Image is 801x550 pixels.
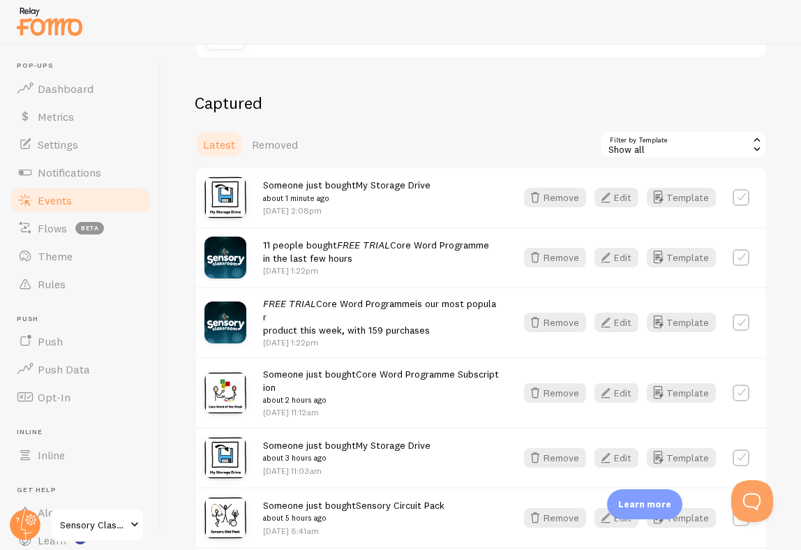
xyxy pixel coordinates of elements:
p: [DATE] 11:03am [263,465,431,477]
span: Flows [38,221,67,235]
a: Edit [594,508,647,528]
small: about 1 minute ago [263,192,431,205]
img: shopifyproductandcollectionimage_967fdfd7-4f4e-4570-88af-d10a59082236_small.png [204,437,246,479]
img: 11_ffe9c1d8-b483-4889-8130-977f41420777_small.png [204,497,246,539]
a: Dashboard [8,75,152,103]
button: Remove [524,383,586,403]
img: shopifyproductandcollectionimage_967fdfd7-4f4e-4570-88af-d10a59082236_small.png [204,177,246,218]
img: 10_1ad95857-0e09-4e3d-ad68-065e5c5e8c11_small.png [204,372,246,414]
span: Latest [203,137,235,151]
span: Dashboard [38,82,93,96]
button: Remove [524,188,586,207]
span: Inline [17,428,152,437]
em: FREE TRIAL [263,297,316,310]
a: FREE TRIALCore Word Programme [263,297,415,310]
img: YellowModernCopywritingTutorialYouTubeThumbnail_InstagramPost_Square_1200x1200px_small.png [204,237,246,278]
span: Alerts [38,505,68,519]
span: beta [75,222,104,235]
button: Template [647,248,716,267]
a: Flows beta [8,214,152,242]
button: Template [647,508,716,528]
a: Opt-In [8,383,152,411]
a: Push [8,327,152,355]
a: Alerts [8,498,152,526]
span: Push [38,334,63,348]
span: Theme [38,249,73,263]
div: Learn more [607,489,682,519]
a: Edit [594,448,647,468]
span: Events [38,193,72,207]
img: YellowModernCopywritingTutorialYouTubeThumbnail_InstagramPost_Square_1200x1200px_small.png [204,302,246,343]
a: Latest [195,131,244,158]
button: Template [647,383,716,403]
a: My Storage Drive [356,439,431,452]
span: Get Help [17,486,152,495]
span: Someone just bought [263,499,444,525]
a: Notifications [8,158,152,186]
button: Remove [524,248,586,267]
a: My Storage Drive [356,179,431,191]
span: Notifications [38,165,101,179]
span: Someone just bought [263,179,431,205]
div: Show all [600,131,768,158]
button: Template [647,448,716,468]
span: Pop-ups [17,61,152,70]
img: fomo-relay-logo-orange.svg [15,3,84,39]
em: FREE TRIAL [337,239,390,251]
span: Removed [252,137,298,151]
a: Sensory Classroom [50,508,144,542]
a: Edit [594,248,647,267]
a: Events [8,186,152,214]
a: Core Word Programme Subscription [263,368,499,394]
span: Settings [38,137,78,151]
button: Edit [594,313,638,332]
small: about 3 hours ago [263,452,431,464]
a: Metrics [8,103,152,131]
span: is our most popular product this week, with 159 purchases [263,297,496,337]
small: about 5 hours ago [263,512,444,524]
a: FREE TRIALCore Word Programme [337,239,489,251]
span: Push Data [38,362,90,376]
span: Someone just bought [263,439,431,465]
a: Edit [594,188,647,207]
button: Edit [594,383,638,403]
span: Sensory Classroom [60,516,126,533]
button: Edit [594,508,638,528]
a: Rules [8,270,152,298]
span: Someone just bought [263,368,499,407]
button: Remove [524,313,586,332]
a: Template [647,313,716,332]
a: Edit [594,313,647,332]
h2: Captured [195,92,768,114]
p: [DATE] 1:22pm [263,336,499,348]
small: about 2 hours ago [263,394,499,406]
a: Sensory Circuit Pack [356,499,444,512]
span: 11 people bought in the last few hours [263,239,489,265]
a: Edit [594,383,647,403]
p: [DATE] 2:08pm [263,205,431,216]
p: [DATE] 1:22pm [263,265,489,276]
span: Rules [38,277,66,291]
button: Remove [524,508,586,528]
span: Learn [38,533,66,547]
span: Inline [38,448,65,462]
a: Removed [244,131,306,158]
span: Push [17,315,152,324]
p: [DATE] 8:41am [263,525,444,537]
a: Inline [8,441,152,469]
button: Edit [594,448,638,468]
p: [DATE] 11:12am [263,406,499,418]
p: Learn more [618,498,671,511]
a: Push Data [8,355,152,383]
a: Settings [8,131,152,158]
button: Edit [594,248,638,267]
iframe: Help Scout Beacon - Open [731,480,773,522]
span: Opt-In [38,390,70,404]
span: Metrics [38,110,74,124]
button: Template [647,188,716,207]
